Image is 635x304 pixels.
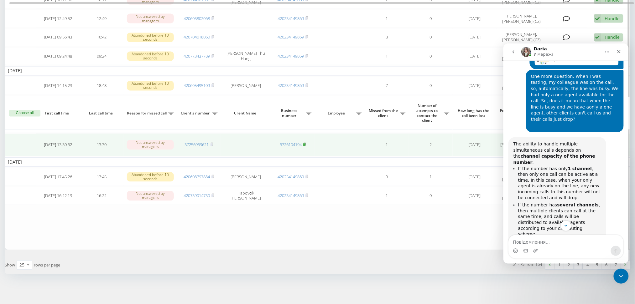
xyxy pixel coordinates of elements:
a: 420234149869 [278,174,304,180]
td: Habovčík [PERSON_NAME] [221,187,271,205]
td: 17:45 [80,168,124,186]
td: 7 [365,77,409,94]
td: 0 [409,187,453,205]
td: 2 [409,134,453,156]
td: 16:22 [80,187,124,205]
td: [PERSON_NAME] [221,168,271,186]
a: 420605495109 [184,83,210,89]
td: 0 [409,77,453,94]
td: [DATE] [453,10,497,28]
textarea: Повідомлення... [5,192,120,202]
td: [DATE] 14:15:23 [36,77,80,94]
td: call ([PHONE_NUMBER]) Incoming [221,96,271,114]
b: several channels [54,159,96,164]
b: channel capacity of the phone number [10,110,92,121]
a: 420234149869 [278,53,304,59]
a: 6 [602,261,611,270]
div: Handle [605,16,620,22]
div: Not answered by managers [127,14,174,23]
a: 420608797884 [184,174,210,180]
a: 420234149869 [278,193,304,199]
a: 4 [583,261,592,270]
div: The ability to handle multiple simultaneous calls depends on thechannel capacity of the phone num... [5,94,103,231]
td: [PERSON_NAME], [PERSON_NAME] (CZ) [497,168,547,186]
td: 0 [409,29,453,46]
td: [DATE] [453,29,497,46]
a: 420704618060 [184,34,210,40]
td: [DATE] 17:45:26 [36,168,80,186]
div: 51 - 75 from 154 [513,261,542,268]
td: 3 [365,168,409,186]
td: 3 [365,29,409,46]
b: 1 channel [65,123,89,128]
td: [DATE] [453,48,497,65]
span: Forwarding scheme name [500,109,538,118]
td: [PERSON_NAME], [PERSON_NAME] (CZ) [497,187,547,205]
td: 1 [365,96,409,114]
iframe: Intercom live chat [503,43,629,264]
span: Last call time [85,111,119,116]
td: [PERSON_NAME], [PERSON_NAME] (CZ) [497,96,547,114]
td: [DATE] [5,158,631,167]
a: 420234149869 [278,83,304,89]
td: 12:49 [80,10,124,28]
td: 18:48 [80,77,124,94]
a: 3726104194 [280,142,302,148]
button: вибір GIF-файлів [20,205,25,210]
div: Handle [605,34,620,40]
a: 3 [574,261,583,270]
td: [DATE] 16:19:58 [36,96,80,114]
td: 1 [365,10,409,28]
div: Abandoned before 10 seconds [127,172,174,182]
td: [PERSON_NAME], [PERSON_NAME] (Baltic + Global) [497,134,547,156]
td: [DATE] [453,77,497,94]
span: Reason for missed call [127,111,168,116]
iframe: Intercom live chat [614,269,629,284]
td: 13:30 [80,134,124,156]
div: Not answered by managers [127,191,174,200]
td: [DATE] 09:56:43 [36,29,80,46]
a: 2 [564,261,574,270]
div: 25 [19,262,24,268]
span: Client's number [180,111,212,116]
td: [DATE] [453,187,497,205]
td: [PERSON_NAME] Thu Hang [221,48,271,65]
span: How long has the call been lost [458,109,492,118]
td: 1 [409,168,453,186]
div: Abandoned before 10 seconds [127,52,174,61]
div: Abandoned before 10 seconds [127,81,174,90]
td: [DATE] [453,134,497,156]
td: [DATE] [453,96,497,114]
a: 1 [555,261,564,270]
td: [DATE] [453,168,497,186]
div: The ability to handle multiple simultaneous calls depends on the . [10,98,98,122]
td: [DATE] 09:24:48 [36,48,80,65]
span: Client Name [226,111,266,116]
td: [DATE] 16:22:19 [36,187,80,205]
td: 0 [409,10,453,28]
button: Scroll to bottom [57,177,68,188]
button: Choose all [9,110,40,117]
a: 420603802068 [184,16,210,21]
li: If the number has only , then only one call can be active at a time. In this case, when your only... [15,122,98,157]
a: 37256939621 [185,142,209,148]
td: [DATE] [5,66,631,76]
button: Вибір емодзі [10,205,15,210]
td: 1 [365,48,409,65]
button: Надіслати повідомлення… [107,202,117,212]
td: 0 [409,96,453,114]
div: Not answered by managers [127,140,174,149]
span: rows per page [34,262,60,268]
td: [PERSON_NAME], [PERSON_NAME] (CZ) [497,10,547,28]
td: [PERSON_NAME], [PERSON_NAME] (CZ) [497,48,547,65]
span: Number of attempts to contact the client [412,104,444,123]
span: Missed from the client [368,109,400,118]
